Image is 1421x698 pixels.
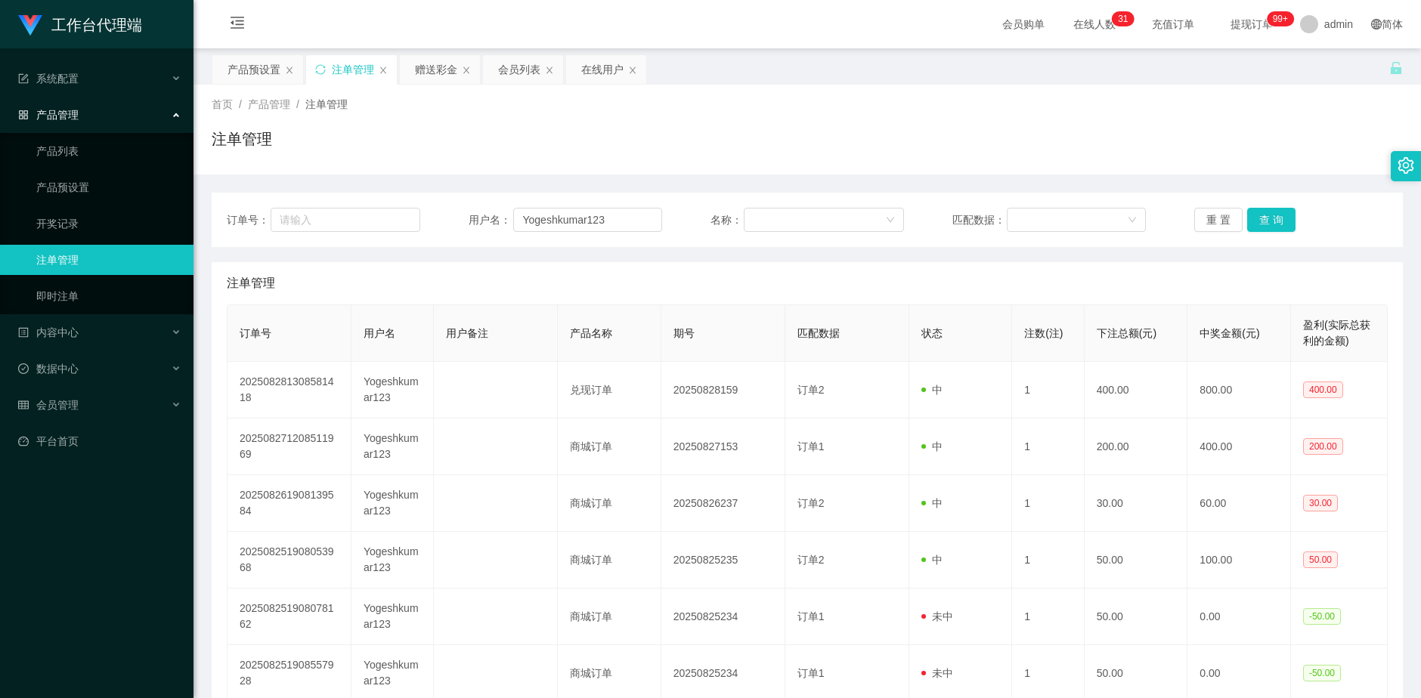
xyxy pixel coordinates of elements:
[18,363,79,375] span: 数据中心
[797,440,825,452] span: 订单1
[271,208,420,232] input: 请输入
[558,362,661,418] td: 兑现订单
[1012,362,1085,418] td: 1
[952,212,1007,228] span: 匹配数据：
[315,64,326,75] i: 图标: sync
[545,66,554,75] i: 图标: close
[513,208,662,232] input: 请输入
[797,384,825,396] span: 订单2
[1187,418,1291,475] td: 400.00
[212,1,263,49] i: 图标: menu-fold
[570,327,612,339] span: 产品名称
[1024,327,1063,339] span: 注数(注)
[581,55,624,84] div: 在线用户
[797,327,840,339] span: 匹配数据
[18,426,181,456] a: 图标: dashboard平台首页
[1303,551,1338,568] span: 50.00
[921,327,943,339] span: 状态
[1187,588,1291,645] td: 0.00
[1187,475,1291,532] td: 60.00
[1398,157,1414,174] i: 图标: setting
[673,327,695,339] span: 期号
[1012,532,1085,588] td: 1
[1371,19,1382,29] i: 图标: global
[1085,588,1188,645] td: 50.00
[1012,418,1085,475] td: 1
[921,440,943,452] span: 中
[351,588,434,645] td: Yogeshkumar123
[227,274,275,292] span: 注单管理
[1118,11,1123,26] p: 3
[1066,19,1123,29] span: 在线人数
[661,362,785,418] td: 20250828159
[661,532,785,588] td: 20250825235
[921,667,953,679] span: 未中
[351,475,434,532] td: Yogeshkumar123
[296,98,299,110] span: /
[797,667,825,679] span: 订单1
[36,136,181,166] a: 产品列表
[18,18,142,30] a: 工作台代理端
[1303,319,1370,347] span: 盈利(实际总获利的金额)
[558,418,661,475] td: 商城订单
[332,55,374,84] div: 注单管理
[228,55,280,84] div: 产品预设置
[1389,61,1403,75] i: 图标: unlock
[285,66,294,75] i: 图标: close
[36,245,181,275] a: 注单管理
[228,475,351,532] td: 202508261908139584
[558,588,661,645] td: 商城订单
[661,418,785,475] td: 20250827153
[797,610,825,622] span: 订单1
[1187,532,1291,588] td: 100.00
[921,610,953,622] span: 未中
[661,588,785,645] td: 20250825234
[351,418,434,475] td: Yogeshkumar123
[415,55,457,84] div: 赠送彩金
[1112,11,1134,26] sup: 31
[661,475,785,532] td: 20250826237
[1194,208,1243,232] button: 重 置
[305,98,348,110] span: 注单管理
[462,66,471,75] i: 图标: close
[228,532,351,588] td: 202508251908053968
[18,73,79,85] span: 系统配置
[1097,327,1156,339] span: 下注总额(元)
[18,400,29,410] i: 图标: table
[1303,608,1341,625] span: -50.00
[18,109,79,121] span: 产品管理
[1200,327,1259,339] span: 中奖金额(元)
[921,554,943,566] span: 中
[18,326,79,338] span: 内容中心
[18,327,29,338] i: 图标: profile
[1187,362,1291,418] td: 800.00
[498,55,540,84] div: 会员列表
[36,172,181,202] a: 产品预设置
[18,73,29,84] i: 图标: form
[228,418,351,475] td: 202508271208511969
[1303,381,1343,398] span: 400.00
[628,66,637,75] i: 图标: close
[1085,475,1188,532] td: 30.00
[1012,475,1085,532] td: 1
[18,363,29,374] i: 图标: check-circle-o
[921,384,943,396] span: 中
[351,532,434,588] td: Yogeshkumar123
[364,327,395,339] span: 用户名
[797,554,825,566] span: 订单2
[558,532,661,588] td: 商城订单
[1303,438,1343,455] span: 200.00
[228,588,351,645] td: 202508251908078162
[1303,665,1341,681] span: -50.00
[1267,11,1294,26] sup: 989
[797,497,825,509] span: 订单2
[18,110,29,120] i: 图标: appstore-o
[1247,208,1296,232] button: 查 询
[469,212,513,228] span: 用户名：
[446,327,488,339] span: 用户备注
[1123,11,1128,26] p: 1
[212,128,272,150] h1: 注单管理
[886,215,895,226] i: 图标: down
[36,281,181,311] a: 即时注单
[1223,19,1280,29] span: 提现订单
